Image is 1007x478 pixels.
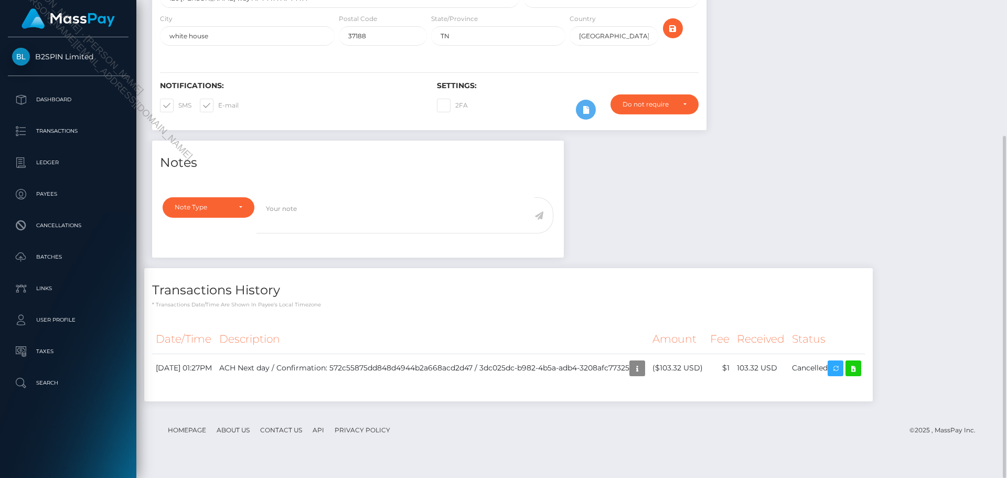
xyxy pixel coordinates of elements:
[164,422,210,438] a: Homepage
[8,244,128,270] a: Batches
[570,14,596,24] label: Country
[12,155,124,171] p: Ledger
[256,422,306,438] a: Contact Us
[12,375,124,391] p: Search
[22,8,115,29] img: MassPay Logo
[160,81,421,90] h6: Notifications:
[12,249,124,265] p: Batches
[788,325,865,354] th: Status
[160,14,173,24] label: City
[12,312,124,328] p: User Profile
[12,218,124,233] p: Cancellations
[437,99,468,112] label: 2FA
[12,48,30,66] img: B2SPIN Limited
[8,275,128,302] a: Links
[610,94,699,114] button: Do not require
[152,325,216,354] th: Date/Time
[8,307,128,333] a: User Profile
[706,325,733,354] th: Fee
[437,81,698,90] h6: Settings:
[212,422,254,438] a: About Us
[12,186,124,202] p: Payees
[12,92,124,108] p: Dashboard
[160,154,556,172] h4: Notes
[200,99,239,112] label: E-mail
[733,325,788,354] th: Received
[330,422,394,438] a: Privacy Policy
[12,123,124,139] p: Transactions
[8,52,128,61] span: B2SPIN Limited
[788,354,865,383] td: Cancelled
[216,325,649,354] th: Description
[152,354,216,383] td: [DATE] 01:27PM
[308,422,328,438] a: API
[12,281,124,296] p: Links
[909,424,983,436] div: © 2025 , MassPay Inc.
[706,354,733,383] td: $1
[152,301,865,309] p: * Transactions date/time are shown in payee's local timezone
[649,354,706,383] td: ($103.32 USD)
[8,87,128,113] a: Dashboard
[431,14,478,24] label: State/Province
[8,118,128,144] a: Transactions
[623,100,674,109] div: Do not require
[12,344,124,359] p: Taxes
[8,213,128,239] a: Cancellations
[8,370,128,396] a: Search
[163,197,254,217] button: Note Type
[216,354,649,383] td: ACH Next day / Confirmation: 572c55875dd848d4944b2a668acd2d47 / 3dc025dc-b982-4b5a-adb4-3208afc77325
[8,338,128,365] a: Taxes
[339,14,377,24] label: Postal Code
[175,203,230,211] div: Note Type
[160,99,191,112] label: SMS
[649,325,706,354] th: Amount
[733,354,788,383] td: 103.32 USD
[8,181,128,207] a: Payees
[8,150,128,176] a: Ledger
[152,281,865,300] h4: Transactions History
